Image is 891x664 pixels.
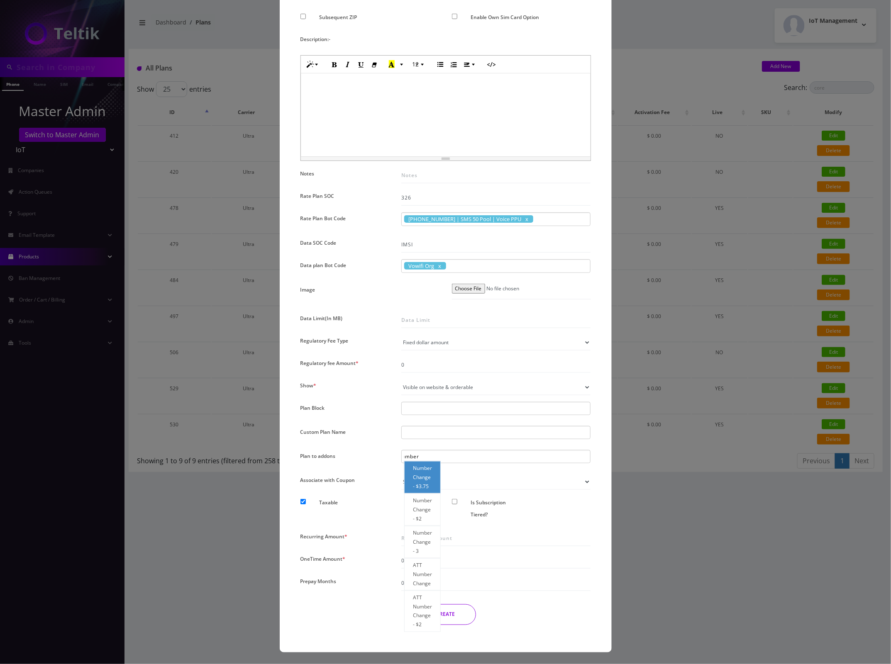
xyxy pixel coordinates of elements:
[404,215,533,223] span: [PHONE_NUMBER] | SMS 50 Pool | Voice PPU
[341,58,356,71] button: Italic (CTRL+I)
[401,575,591,591] input: Prepay Months
[413,60,419,68] span: 12
[300,530,348,542] label: Recurring Amount
[300,212,346,224] label: Rate Plan Bot Code
[319,11,357,23] label: Subsequent ZIP
[367,58,382,71] button: Remove Font Style (CTRL+\)
[404,526,441,558] div: Number Change - 3
[401,168,591,183] input: Notes
[300,450,336,462] label: Plan to addons
[300,357,359,369] label: Regulatory fee Amount
[415,604,476,625] button: CREATE
[300,335,349,347] label: Regulatory Fee Type
[300,553,346,565] label: OneTime Amount
[408,58,431,71] button: Font Size
[300,474,355,486] label: Associate with Coupon
[300,190,334,202] label: Rate Plan SOC
[401,190,591,206] input: Rate Plan SOC
[404,558,441,591] div: ATT Number Change
[300,237,337,249] label: Data SOC Code
[398,58,406,71] button: More Color
[404,591,441,632] div: ATT Number Change - $2
[401,357,591,373] input: Regulatory fee Amount
[384,58,399,71] button: Recent Color
[404,494,441,526] div: Number Change - $2
[401,312,591,328] input: Data Limit
[300,284,315,296] label: Image
[300,402,325,414] label: Plan Block
[301,157,591,161] div: resize
[471,496,515,520] label: Is Subscription Tiered?
[401,553,591,569] input: One Time Amount
[401,237,591,253] input: Data SOC Code
[300,379,317,392] label: Show
[303,58,325,71] button: Style
[300,575,337,587] label: Prepay Months
[354,58,369,71] button: Underline (CTRL+U)
[401,530,591,546] input: Recurring Amount
[300,168,315,180] label: Notes
[404,461,441,494] div: Number Change - $3.75
[471,11,539,23] label: Enable Own Sim Card Option
[300,259,347,271] label: Data plan Bot Code
[484,58,499,71] button: Code View
[404,262,446,270] span: Vowifi Org
[300,33,331,45] label: Description:-
[300,312,343,324] label: Data Limit(In MB)
[319,496,338,508] label: Taxable
[300,426,346,438] label: Custom Plan Name
[460,58,482,71] button: Paragraph
[327,58,342,71] button: Bold (CTRL+B)
[447,58,461,71] button: Ordered list (CTRL+SHIFT+NUM8)
[433,58,448,71] button: Unordered list (CTRL+SHIFT+NUM7)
